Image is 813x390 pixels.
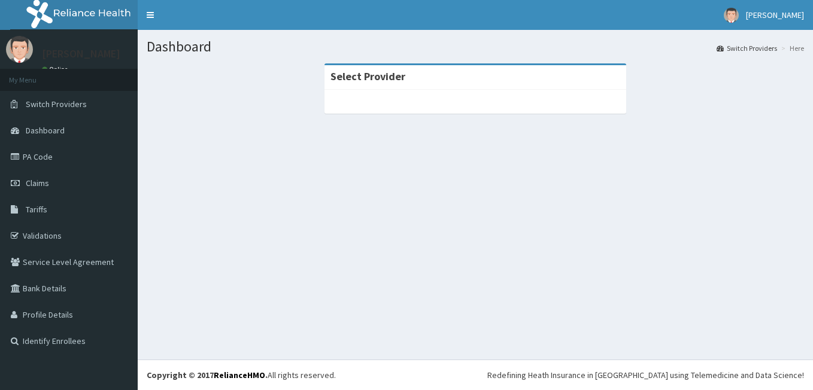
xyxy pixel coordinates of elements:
strong: Copyright © 2017 . [147,370,268,380]
footer: All rights reserved. [138,359,813,390]
a: Switch Providers [717,43,777,53]
a: Online [42,65,71,74]
h1: Dashboard [147,39,804,54]
span: Tariffs [26,204,47,215]
span: [PERSON_NAME] [746,10,804,20]
img: User Image [724,8,739,23]
img: User Image [6,36,33,63]
span: Switch Providers [26,99,87,109]
span: Dashboard [26,125,65,136]
p: [PERSON_NAME] [42,48,120,59]
strong: Select Provider [330,69,405,83]
li: Here [778,43,804,53]
div: Redefining Heath Insurance in [GEOGRAPHIC_DATA] using Telemedicine and Data Science! [487,369,804,381]
a: RelianceHMO [214,370,265,380]
span: Claims [26,178,49,188]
